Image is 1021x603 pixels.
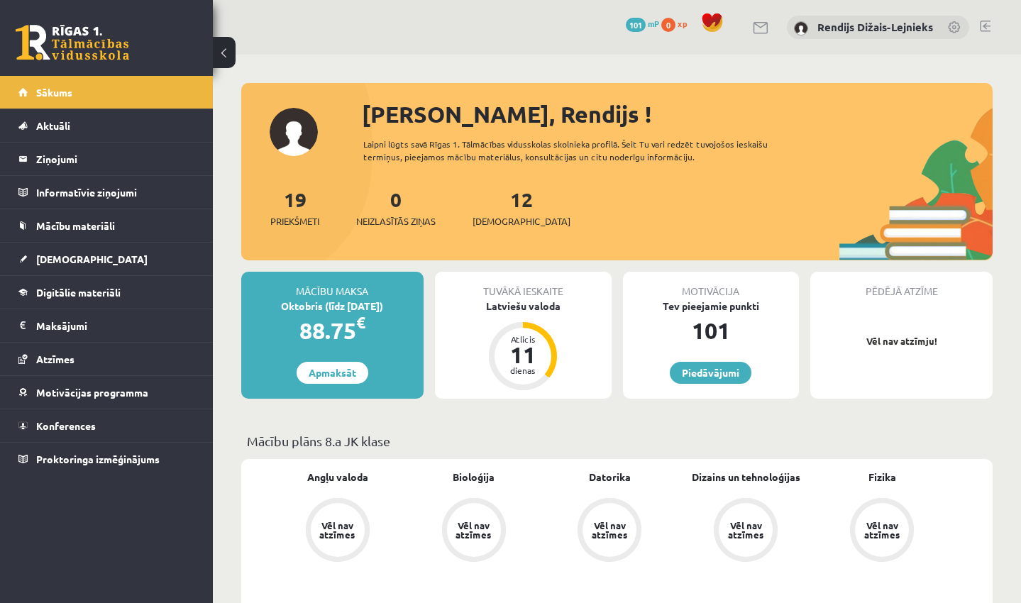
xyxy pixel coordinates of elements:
span: mP [648,18,659,29]
span: Motivācijas programma [36,386,148,399]
a: Atzīmes [18,343,195,375]
a: Aktuāli [18,109,195,142]
div: 88.75 [241,314,424,348]
a: Mācību materiāli [18,209,195,242]
span: Proktoringa izmēģinājums [36,453,160,465]
img: Rendijs Dižais-Lejnieks [794,21,808,35]
span: € [356,312,365,333]
div: Vēl nav atzīmes [590,521,629,539]
a: Proktoringa izmēģinājums [18,443,195,475]
legend: Maksājumi [36,309,195,342]
span: 0 [661,18,675,32]
div: Vēl nav atzīmes [318,521,358,539]
span: Konferences [36,419,96,432]
a: Ziņojumi [18,143,195,175]
a: Vēl nav atzīmes [814,498,950,565]
div: Pēdējā atzīme [810,272,993,299]
div: dienas [502,366,544,375]
span: Aktuāli [36,119,70,132]
a: 12[DEMOGRAPHIC_DATA] [473,187,570,228]
div: 101 [623,314,800,348]
a: Vēl nav atzīmes [678,498,814,565]
span: Mācību materiāli [36,219,115,232]
a: Konferences [18,409,195,442]
div: Vēl nav atzīmes [454,521,494,539]
div: [PERSON_NAME], Rendijs ! [362,97,993,131]
span: [DEMOGRAPHIC_DATA] [473,214,570,228]
a: Apmaksāt [297,362,368,384]
span: 101 [626,18,646,32]
a: Vēl nav atzīmes [270,498,406,565]
legend: Ziņojumi [36,143,195,175]
a: Motivācijas programma [18,376,195,409]
a: Latviešu valoda Atlicis 11 dienas [435,299,612,392]
span: Atzīmes [36,353,74,365]
div: Latviešu valoda [435,299,612,314]
a: Rendijs Dižais-Lejnieks [817,20,933,34]
a: Bioloģija [453,470,495,485]
a: Maksājumi [18,309,195,342]
a: Informatīvie ziņojumi [18,176,195,209]
a: Piedāvājumi [670,362,751,384]
a: [DEMOGRAPHIC_DATA] [18,243,195,275]
span: Neizlasītās ziņas [356,214,436,228]
p: Mācību plāns 8.a JK klase [247,431,987,450]
div: Tuvākā ieskaite [435,272,612,299]
a: Dizains un tehnoloģijas [692,470,800,485]
div: Motivācija [623,272,800,299]
a: Sākums [18,76,195,109]
span: Digitālie materiāli [36,286,121,299]
a: 0Neizlasītās ziņas [356,187,436,228]
span: Sākums [36,86,72,99]
div: Vēl nav atzīmes [862,521,902,539]
a: Vēl nav atzīmes [542,498,678,565]
div: Mācību maksa [241,272,424,299]
a: 19Priekšmeti [270,187,319,228]
span: [DEMOGRAPHIC_DATA] [36,253,148,265]
div: 11 [502,343,544,366]
p: Vēl nav atzīmju! [817,334,986,348]
a: Digitālie materiāli [18,276,195,309]
a: Fizika [868,470,896,485]
div: Oktobris (līdz [DATE]) [241,299,424,314]
div: Vēl nav atzīmes [726,521,766,539]
a: 101 mP [626,18,659,29]
span: xp [678,18,687,29]
legend: Informatīvie ziņojumi [36,176,195,209]
div: Atlicis [502,335,544,343]
a: Rīgas 1. Tālmācības vidusskola [16,25,129,60]
div: Laipni lūgts savā Rīgas 1. Tālmācības vidusskolas skolnieka profilā. Šeit Tu vari redzēt tuvojošo... [363,138,814,163]
div: Tev pieejamie punkti [623,299,800,314]
span: Priekšmeti [270,214,319,228]
a: Vēl nav atzīmes [406,498,542,565]
a: Angļu valoda [307,470,368,485]
a: 0 xp [661,18,694,29]
a: Datorika [589,470,631,485]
